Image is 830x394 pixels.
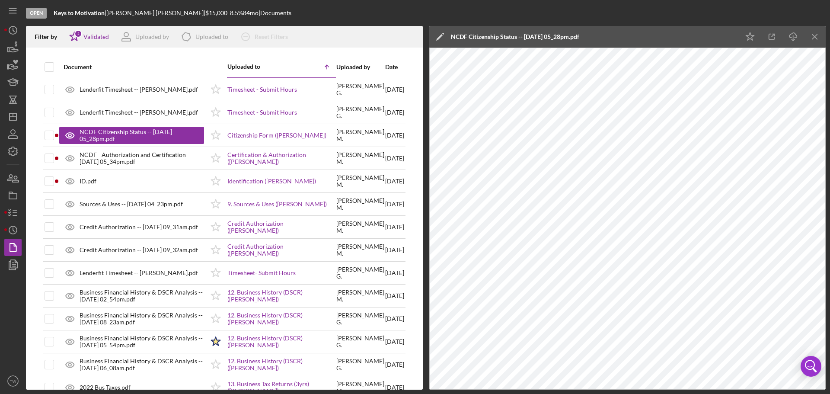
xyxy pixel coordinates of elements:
[230,10,243,16] div: 8.5 %
[227,269,296,276] a: Timesheet- Submit Hours
[227,358,335,372] a: 12. Business History (DSCR) ([PERSON_NAME])
[227,86,297,93] a: Timesheet - Submit Hours
[385,102,404,123] div: [DATE]
[80,335,204,349] div: Business Financial History & DSCR Analysis -- [DATE] 05_54pm.pdf
[227,220,335,234] a: Credit Authorization ([PERSON_NAME])
[336,243,384,257] div: [PERSON_NAME] M .
[385,216,404,238] div: [DATE]
[135,33,169,40] div: Uploaded by
[451,33,579,40] div: NCDF Citizenship Status -- [DATE] 05_28pm.pdf
[80,86,198,93] div: Lenderfit Timesheet -- [PERSON_NAME].pdf
[385,285,404,307] div: [DATE]
[385,64,404,70] div: Date
[227,109,297,116] a: Timesheet - Submit Hours
[336,358,384,372] div: [PERSON_NAME] G .
[80,128,195,142] div: NCDF Citizenship Status -- [DATE] 05_28pm.pdf
[243,10,259,16] div: 84 mo
[80,312,204,326] div: Business Financial History & DSCR Analysis -- [DATE] 08_23am.pdf
[385,193,404,215] div: [DATE]
[336,174,384,188] div: [PERSON_NAME] M .
[336,64,384,70] div: Uploaded by
[227,63,281,70] div: Uploaded to
[801,356,821,377] div: Open Intercom Messenger
[227,151,335,165] a: Certification & Authorization ([PERSON_NAME])
[227,312,335,326] a: 12. Business History (DSCR) ([PERSON_NAME])
[80,109,198,116] div: Lenderfit Timesheet -- [PERSON_NAME].pdf
[255,28,288,45] div: Reset Filters
[336,83,384,96] div: [PERSON_NAME] G .
[385,239,404,261] div: [DATE]
[80,178,96,185] div: ID.pdf
[336,266,384,280] div: [PERSON_NAME] G .
[26,8,47,19] div: Open
[80,151,204,165] div: NCDF - Authorization and Certification -- [DATE] 05_34pm.pdf
[227,201,327,208] a: 9. Sources & Uses ([PERSON_NAME])
[385,308,404,330] div: [DATE]
[385,170,404,192] div: [DATE]
[80,289,204,303] div: Business Financial History & DSCR Analysis -- [DATE] 02_54pm.pdf
[336,312,384,326] div: [PERSON_NAME] G .
[80,247,198,253] div: Credit Authorization -- [DATE] 09_32am.pdf
[64,64,204,70] div: Document
[336,220,384,234] div: [PERSON_NAME] M .
[385,262,404,284] div: [DATE]
[80,358,204,372] div: Business Financial History & DSCR Analysis -- [DATE] 06_08am.pdf
[227,178,316,185] a: Identification ([PERSON_NAME])
[83,33,109,40] div: Validated
[80,224,198,231] div: Credit Authorization -- [DATE] 09_31am.pdf
[235,28,297,45] button: Reset Filters
[385,125,404,146] div: [DATE]
[35,33,64,40] div: Filter by
[385,331,404,352] div: [DATE]
[74,30,82,38] div: 2
[195,33,228,40] div: Uploaded to
[385,354,404,375] div: [DATE]
[80,201,183,208] div: Sources & Uses -- [DATE] 04_23pm.pdf
[385,147,404,169] div: [DATE]
[336,151,384,165] div: [PERSON_NAME] M .
[227,132,326,139] a: Citizenship Form ([PERSON_NAME])
[336,335,384,349] div: [PERSON_NAME] G .
[227,243,335,257] a: Credit Authorization ([PERSON_NAME])
[106,10,205,16] div: [PERSON_NAME] [PERSON_NAME] |
[385,79,404,101] div: [DATE]
[259,10,291,16] div: | Documents
[54,9,105,16] b: Keys to Motivation
[336,289,384,303] div: [PERSON_NAME] M .
[80,384,131,391] div: 2022 Bus Taxes.pdf
[227,335,335,349] a: 12. Business History (DSCR) ([PERSON_NAME])
[336,106,384,119] div: [PERSON_NAME] G .
[80,269,198,276] div: Lenderfit Timesheet -- [PERSON_NAME].pdf
[227,289,335,303] a: 12. Business History (DSCR) ([PERSON_NAME])
[205,9,227,16] span: $15,000
[4,372,22,390] button: TW
[54,10,106,16] div: |
[336,197,384,211] div: [PERSON_NAME] M .
[336,128,384,142] div: [PERSON_NAME] M .
[10,379,17,384] text: TW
